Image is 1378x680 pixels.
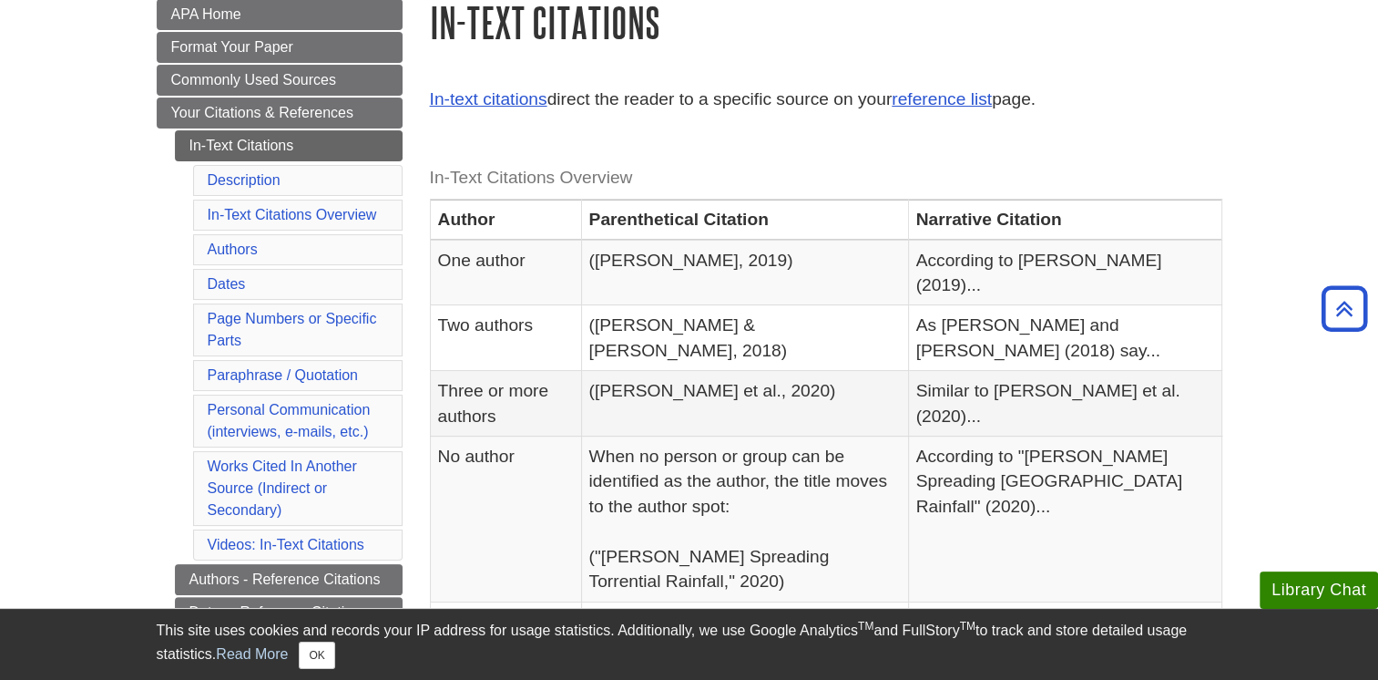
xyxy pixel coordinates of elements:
[171,6,241,22] span: APA Home
[175,130,403,161] a: In-Text Citations
[216,646,288,662] a: Read More
[157,65,403,96] a: Commonly Used Sources
[908,305,1221,371] td: As [PERSON_NAME] and [PERSON_NAME] (2018) say...
[430,371,581,437] td: Three or more authors
[908,602,1221,667] td: According to [PERSON_NAME][GEOGRAPHIC_DATA] (n.d.)...
[208,311,377,348] a: Page Numbers or Specific Parts
[581,437,908,603] td: When no person or group can be identified as the author, the title moves to the author spot: ("[P...
[157,32,403,63] a: Format Your Paper
[171,105,353,120] span: Your Citations & References
[892,89,992,108] a: reference list
[1315,296,1373,321] a: Back to Top
[858,620,873,633] sup: TM
[581,200,908,240] th: Parenthetical Citation
[430,437,581,603] td: No author
[175,564,403,595] a: Authors - Reference Citations
[157,98,403,129] a: Your Citations & References
[430,158,1222,199] caption: In-Text Citations Overview
[430,305,581,371] td: Two authors
[157,620,1222,669] div: This site uses cookies and records your IP address for usage statistics. Additionally, we use Goo...
[908,371,1221,437] td: Similar to [PERSON_NAME] et al. (2020)...
[208,276,246,292] a: Dates
[208,402,371,439] a: Personal Communication(interviews, e-mails, etc.)
[208,458,357,518] a: Works Cited In Another Source (Indirect or Secondary)
[208,242,258,257] a: Authors
[581,602,908,667] td: ([PERSON_NAME][GEOGRAPHIC_DATA], n.d.)
[208,537,364,552] a: Videos: In-Text Citations
[430,87,1222,113] p: direct the reader to a specific source on your page.
[208,367,358,383] a: Paraphrase / Quotation
[175,597,403,628] a: Dates - Reference Citations
[908,437,1221,603] td: According to "[PERSON_NAME] Spreading [GEOGRAPHIC_DATA] Rainfall" (2020)...
[430,240,581,305] td: One author
[208,172,281,188] a: Description
[908,200,1221,240] th: Narrative Citation
[430,200,581,240] th: Author
[430,602,581,667] td: Group author
[581,371,908,437] td: ([PERSON_NAME] et al., 2020)
[960,620,975,633] sup: TM
[171,39,293,55] span: Format Your Paper
[581,240,908,305] td: ([PERSON_NAME], 2019)
[208,207,377,222] a: In-Text Citations Overview
[581,305,908,371] td: ([PERSON_NAME] & [PERSON_NAME], 2018)
[171,72,336,88] span: Commonly Used Sources
[1260,572,1378,609] button: Library Chat
[908,240,1221,305] td: According to [PERSON_NAME] (2019)...
[299,642,334,669] button: Close
[430,89,547,108] a: In-text citations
